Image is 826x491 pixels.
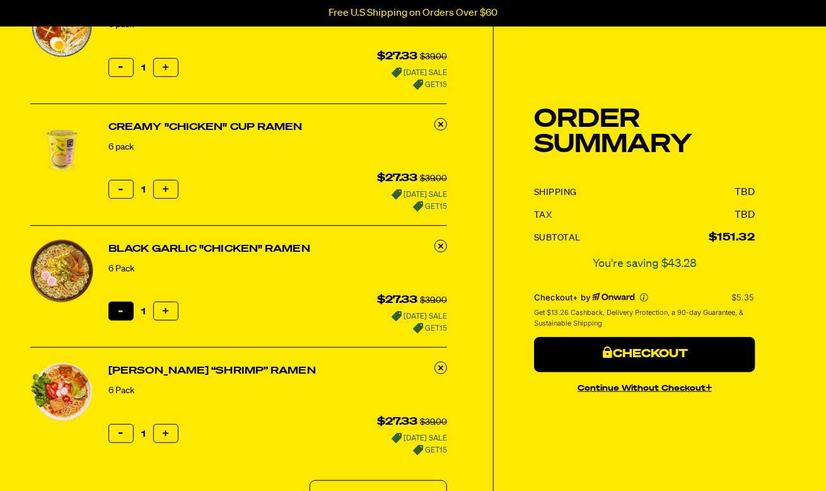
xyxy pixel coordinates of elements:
a: Black Garlic "Chicken" Ramen [108,242,310,257]
a: [PERSON_NAME] “Shrimp” Ramen [108,364,316,379]
span: by [581,292,590,302]
div: GET15 [378,321,447,333]
input: quantity [108,58,178,78]
span: $27.33 [378,295,418,305]
div: GET15 [378,199,447,211]
div: 6 Pack [108,384,316,398]
a: Creamy "Chicken" Cup Ramen [108,120,303,135]
img: Tom Yum “Shrimp” Ramen - 6 Pack [30,362,93,423]
div: [DATE] SALE [378,187,447,199]
button: continue without Checkout+ [534,377,755,396]
dt: Tax [534,210,552,221]
span: $27.33 [378,174,418,184]
div: [DATE] SALE [378,66,447,78]
div: 6 pack [108,140,303,154]
a: Powered by Onward [593,293,635,302]
button: More info [640,293,648,301]
span: Checkout+ [534,292,578,302]
input: quantity [108,302,178,322]
div: [DATE] SALE [378,309,447,321]
div: GET15 [378,443,447,455]
input: quantity [108,180,178,200]
section: Checkout+ [534,283,755,337]
dt: Subtotal [534,232,581,244]
input: quantity [108,424,178,444]
dd: TBD [735,210,755,221]
span: $27.33 [378,417,418,427]
s: $39.00 [420,418,447,427]
div: 6 Pack [108,262,310,276]
img: Black Garlic "Chicken" Ramen - 6 Pack [30,240,93,303]
strong: $151.32 [709,233,755,243]
p: Free U.S Shipping on Orders Over $60 [329,8,497,19]
div: [DATE] SALE [378,431,447,443]
s: $39.00 [420,174,447,183]
dt: Shipping [534,187,577,198]
div: GET15 [378,78,447,90]
h2: Order Summary [534,107,755,158]
s: $39.00 [420,296,447,305]
p: $5.35 [731,292,755,302]
span: Get $13.26 Cashback, Delivery Protection, a 90-day Guarantee, & Sustainable Shipping [534,307,753,328]
img: Creamy "Chicken" Cup Ramen - 6 pack [30,118,93,181]
span: You're saving $43.28 [534,255,755,273]
dd: TBD [735,187,755,198]
button: Checkout [534,337,755,372]
s: $39.00 [420,52,447,61]
span: $27.33 [378,52,418,62]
